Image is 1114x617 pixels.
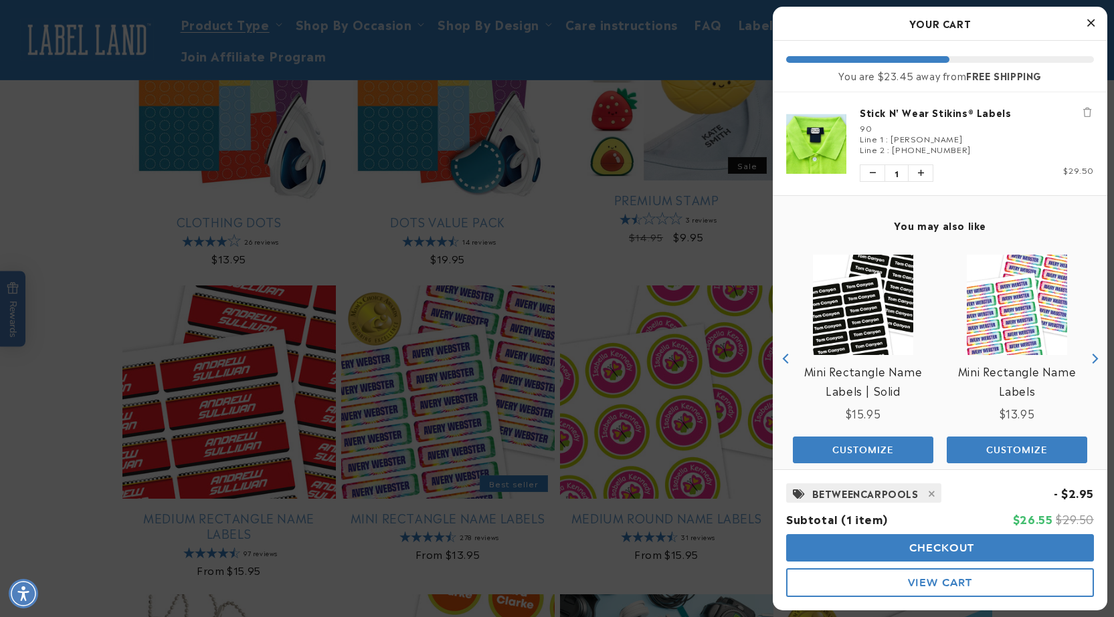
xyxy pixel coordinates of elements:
[908,576,972,589] span: View Cart
[11,17,175,33] textarea: Type your message here
[1056,511,1094,527] span: $29.50
[860,122,1094,133] div: 90
[1081,13,1101,33] button: Close Cart
[967,255,1067,355] img: Mini Rectangle Name Labels - Label Land
[786,511,887,527] span: Subtotal (1 item)
[966,68,1042,82] b: FREE SHIPPING
[793,362,933,400] a: View Mini Rectangle Name Labels | Solid
[221,5,261,45] button: Close gorgias live chat
[786,92,1094,195] li: product
[1063,164,1094,176] span: $29.50
[786,568,1094,597] button: View Cart
[1013,511,1053,527] span: $26.55
[812,485,919,501] span: BETWEENCARPOOLS
[9,579,38,608] div: Accessibility Menu
[906,541,975,554] span: Checkout
[786,70,1094,82] div: You are $23.45 away from
[860,143,885,155] span: Line 2
[892,143,970,155] span: [PHONE_NUMBER]
[909,165,933,181] button: Increase quantity of Stick N' Wear Stikins® Labels
[887,143,890,155] span: :
[860,106,1094,119] a: Stick N' Wear Stikins® Labels
[786,13,1094,33] h2: Your Cart
[940,241,1094,476] div: product
[1000,405,1035,421] span: $13.95
[776,348,796,368] button: Previous
[891,132,962,144] span: [PERSON_NAME]
[832,444,894,456] span: Customize
[11,510,169,550] iframe: Sign Up via Text for Offers
[860,132,884,144] span: Line 1
[1081,106,1094,119] button: Remove Stick N' Wear Stikins® Labels
[947,362,1087,400] a: View Mini Rectangle Name Labels
[1084,348,1104,368] button: Next
[813,255,913,355] img: Mini Rectangle Name Labels | Solid - Label Land
[793,437,933,463] button: Add the product, Mini Rectangle Name Labels | Solid to Cart
[886,132,889,144] span: :
[786,114,846,174] img: Stick N' Wear Stikins® Labels
[986,444,1048,456] span: Customize
[846,405,881,421] span: $15.95
[1054,485,1094,501] span: - $2.95
[786,241,940,476] div: product
[860,165,885,181] button: Decrease quantity of Stick N' Wear Stikins® Labels
[885,165,909,181] span: 1
[786,534,1094,562] button: Checkout
[786,219,1094,231] h4: You may also like
[947,437,1087,463] button: Add the product, Mini Rectangle Name Labels to Cart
